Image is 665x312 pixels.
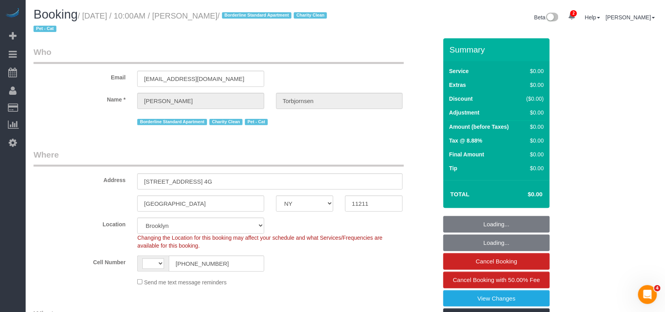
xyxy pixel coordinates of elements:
[34,26,56,32] span: Pet - Cat
[443,272,550,288] a: Cancel Booking with 50.00% Fee
[222,12,292,19] span: Borderline Standard Apartment
[504,191,543,198] h4: $0.00
[137,93,264,109] input: First Name
[137,71,264,87] input: Email
[523,81,544,89] div: $0.00
[34,149,404,167] legend: Where
[449,95,473,103] label: Discount
[28,173,131,184] label: Address
[28,93,131,103] label: Name *
[523,95,544,103] div: ($0.00)
[28,256,131,266] label: Cell Number
[570,10,577,17] span: 2
[449,109,480,117] label: Adjustment
[137,235,383,249] span: Changing the Location for this booking may affect your schedule and what Services/Frequencies are...
[345,195,403,212] input: Zip Code
[137,195,264,212] input: City
[443,290,550,307] a: View Changes
[453,276,540,283] span: Cancel Booking with 50.00% Fee
[523,109,544,117] div: $0.00
[523,123,544,131] div: $0.00
[449,150,484,158] label: Final Amount
[523,137,544,145] div: $0.00
[34,46,404,64] legend: Who
[606,14,655,21] a: [PERSON_NAME]
[443,253,550,270] a: Cancel Booking
[534,14,559,21] a: Beta
[523,150,544,158] div: $0.00
[294,12,327,19] span: Charity Clean
[523,164,544,172] div: $0.00
[585,14,600,21] a: Help
[137,119,207,125] span: Borderline Standard Apartment
[34,8,78,21] span: Booking
[450,45,546,54] h3: Summary
[28,218,131,228] label: Location
[449,164,458,172] label: Tip
[449,137,482,145] label: Tax @ 8.88%
[450,191,470,197] strong: Total
[169,256,264,272] input: Cell Number
[28,71,131,81] label: Email
[545,13,559,23] img: New interface
[638,285,657,304] iframe: Intercom live chat
[276,93,403,109] input: Last Name
[564,8,579,25] a: 2
[144,279,226,286] span: Send me text message reminders
[449,81,466,89] label: Extras
[34,11,329,34] small: / [DATE] / 10:00AM / [PERSON_NAME]
[449,67,469,75] label: Service
[245,119,268,125] span: Pet - Cat
[654,285,661,291] span: 4
[209,119,243,125] span: Charity Clean
[523,67,544,75] div: $0.00
[449,123,509,131] label: Amount (before Taxes)
[5,8,21,19] img: Automaid Logo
